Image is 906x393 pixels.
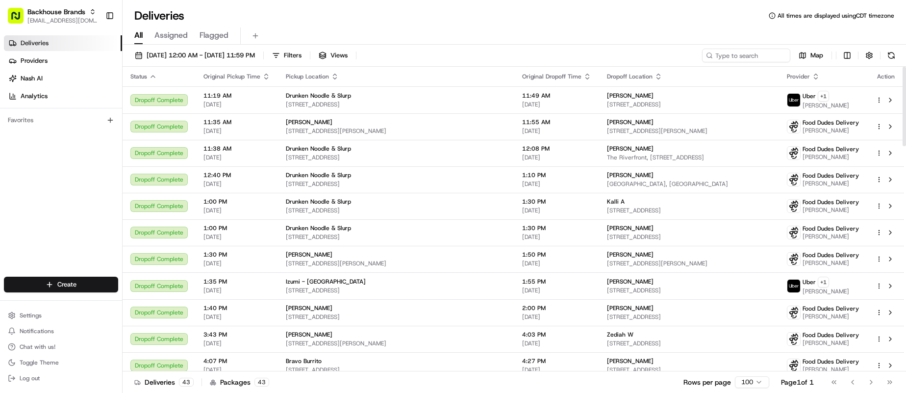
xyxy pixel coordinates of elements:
[4,35,122,51] a: Deliveries
[20,220,75,230] span: Knowledge Base
[167,97,178,109] button: Start new chat
[286,260,506,267] span: [STREET_ADDRESS][PERSON_NAME]
[787,306,800,319] img: food_dudes.png
[154,29,188,41] span: Assigned
[607,278,654,286] span: [PERSON_NAME]
[4,340,118,354] button: Chat with us!
[787,173,800,186] img: food_dudes.png
[21,92,48,101] span: Analytics
[27,7,85,17] button: Backhouse Brands
[203,287,270,294] span: [DATE]
[4,88,122,104] a: Analytics
[75,153,96,160] span: [DATE]
[803,331,859,339] span: Food Dudes Delivery
[803,172,859,180] span: Food Dudes Delivery
[286,233,506,241] span: [STREET_ADDRESS]
[607,127,772,135] span: [STREET_ADDRESS][PERSON_NAME]
[522,340,591,347] span: [DATE]
[522,145,591,153] span: 12:08 PM
[79,216,161,234] a: 💻API Documentation
[607,233,772,241] span: [STREET_ADDRESS]
[314,49,352,62] button: Views
[286,145,351,153] span: Drunken Noodle & Slurp
[803,180,859,187] span: [PERSON_NAME]
[4,53,122,69] a: Providers
[134,377,194,387] div: Deliveries
[130,73,147,80] span: Status
[69,243,119,251] a: Powered byPylon
[30,179,79,187] span: [PERSON_NAME]
[203,207,270,214] span: [DATE]
[286,198,351,206] span: Drunken Noodle & Slurp
[522,331,591,339] span: 4:03 PM
[25,64,162,74] input: Clear
[20,359,59,367] span: Toggle Theme
[522,278,591,286] span: 1:55 PM
[6,216,79,234] a: 📗Knowledge Base
[607,207,772,214] span: [STREET_ADDRESS]
[803,366,859,373] span: [PERSON_NAME]
[803,259,859,267] span: [PERSON_NAME]
[81,179,85,187] span: •
[286,331,332,339] span: [PERSON_NAME]
[30,153,68,160] span: FDD Support
[10,143,25,159] img: FDD Support
[607,340,772,347] span: [STREET_ADDRESS]
[27,17,98,25] span: [EMAIL_ADDRESS][DOMAIN_NAME]
[803,305,859,313] span: Food Dudes Delivery
[810,51,823,60] span: Map
[286,207,506,214] span: [STREET_ADDRESS]
[607,73,653,80] span: Dropoff Location
[787,359,800,372] img: food_dudes.png
[268,49,306,62] button: Filters
[210,377,269,387] div: Packages
[286,180,506,188] span: [STREET_ADDRESS]
[330,51,348,60] span: Views
[10,40,178,55] p: Welcome 👋
[607,154,772,161] span: The Riverfront, [STREET_ADDRESS]
[44,104,135,112] div: We're available if you need us!
[522,224,591,232] span: 1:30 PM
[522,357,591,365] span: 4:27 PM
[203,251,270,259] span: 1:30 PM
[203,92,270,100] span: 11:19 AM
[522,118,591,126] span: 11:55 AM
[70,153,74,160] span: •
[818,91,829,102] button: +1
[778,12,894,20] span: All times are displayed using CDT timezone
[607,224,654,232] span: [PERSON_NAME]
[803,198,859,206] span: Food Dudes Delivery
[607,366,772,374] span: [STREET_ADDRESS]
[522,180,591,188] span: [DATE]
[803,206,859,214] span: [PERSON_NAME]
[203,171,270,179] span: 12:40 PM
[203,278,270,286] span: 1:35 PM
[4,324,118,338] button: Notifications
[818,277,829,288] button: +1
[203,233,270,241] span: [DATE]
[10,94,27,112] img: 1736555255976-a54dd68f-1ca7-489b-9aae-adbdc363a1c4
[607,357,654,365] span: [PERSON_NAME]
[803,127,859,134] span: [PERSON_NAME]
[21,74,43,83] span: Nash AI
[607,145,654,153] span: [PERSON_NAME]
[286,287,506,294] span: [STREET_ADDRESS]
[4,356,118,369] button: Toggle Theme
[284,51,302,60] span: Filters
[98,244,119,251] span: Pylon
[200,29,228,41] span: Flagged
[787,94,800,106] img: uber-new-logo.jpeg
[607,304,654,312] span: [PERSON_NAME]
[522,304,591,312] span: 2:00 PM
[522,207,591,214] span: [DATE]
[203,101,270,108] span: [DATE]
[286,357,322,365] span: Bravo Burrito
[787,147,800,159] img: food_dudes.png
[286,101,506,108] span: [STREET_ADDRESS]
[803,119,859,127] span: Food Dudes Delivery
[787,253,800,265] img: food_dudes.png
[607,180,772,188] span: [GEOGRAPHIC_DATA], [GEOGRAPHIC_DATA]
[286,251,332,259] span: [PERSON_NAME]
[44,94,161,104] div: Start new chat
